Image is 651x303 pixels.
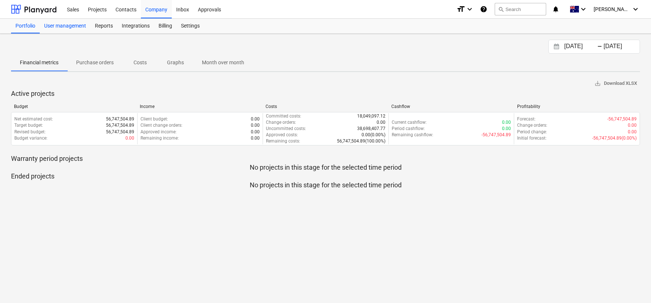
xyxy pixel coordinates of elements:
p: 0.00 [251,135,260,141]
p: 38,698,407.77 [357,126,385,132]
p: 56,747,504.89 [106,122,134,129]
a: Reports [90,19,117,33]
p: Active projects [11,89,640,98]
p: Budget variance : [14,135,47,141]
p: Change orders : [266,119,296,126]
p: Purchase orders [76,59,114,66]
div: Profitability [517,104,637,109]
span: [PERSON_NAME] [594,6,630,12]
p: Remaining income : [140,135,179,141]
p: Ended projects [11,172,640,181]
p: Financial metrics [20,59,58,66]
div: Cashflow [391,104,511,109]
p: 56,747,504.89 ( 100.00% ) [337,138,385,144]
i: notifications [552,5,559,14]
p: No projects in this stage for the selected time period [11,163,640,172]
button: Interact with the calendar and add the check-in date for your trip. [550,43,563,51]
p: 0.00 [502,119,511,126]
p: Remaining cashflow : [392,132,433,138]
i: keyboard_arrow_down [465,5,474,14]
p: Approved income : [140,129,177,135]
p: Client budget : [140,116,168,122]
p: 0.00 [628,122,637,129]
p: Target budget : [14,122,43,129]
a: Billing [154,19,177,33]
p: Change orders : [517,122,547,129]
span: save_alt [594,80,601,87]
p: Warranty period projects [11,154,640,163]
input: End Date [602,42,640,52]
p: 0.00 [628,129,637,135]
i: keyboard_arrow_down [579,5,588,14]
span: Download XLSX [594,79,637,88]
p: Revised budget : [14,129,46,135]
p: Uncommitted costs : [266,126,306,132]
p: -56,747,504.89 [607,116,637,122]
div: - [597,44,602,49]
i: keyboard_arrow_down [631,5,640,14]
div: Costs [266,104,385,109]
p: Committed costs : [266,113,301,119]
div: Budget [14,104,134,109]
p: Client change orders : [140,122,182,129]
p: Initial forecast : [517,135,547,141]
p: 18,049,097.12 [357,113,385,119]
i: format_size [456,5,465,14]
a: User management [40,19,90,33]
p: Current cashflow : [392,119,427,126]
iframe: Chat Widget [614,268,651,303]
span: search [498,6,504,12]
p: No projects in this stage for the selected time period [11,181,640,190]
a: Portfolio [11,19,40,33]
p: Forecast : [517,116,536,122]
p: Approved costs : [266,132,298,138]
p: Costs [131,59,149,66]
i: Knowledge base [480,5,487,14]
p: 0.00 [125,135,134,141]
p: Graphs [167,59,184,66]
p: 0.00 [251,129,260,135]
p: Remaining costs : [266,138,300,144]
p: Period change : [517,129,547,135]
a: Settings [177,19,204,33]
p: 0.00 [502,126,511,132]
button: Search [495,3,546,15]
p: Net estimated cost : [14,116,53,122]
p: 0.00 ( 0.00% ) [362,132,385,138]
input: Start Date [563,42,600,52]
p: 56,747,504.89 [106,116,134,122]
a: Integrations [117,19,154,33]
p: Period cashflow : [392,126,425,132]
p: -56,747,504.89 [481,132,511,138]
p: Month over month [202,59,244,66]
p: 0.00 [377,119,385,126]
div: Income [140,104,260,109]
p: 0.00 [251,116,260,122]
p: 56,747,504.89 [106,129,134,135]
button: Download XLSX [591,78,640,89]
p: 0.00 [251,122,260,129]
p: -56,747,504.89 ( 0.00% ) [592,135,637,141]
